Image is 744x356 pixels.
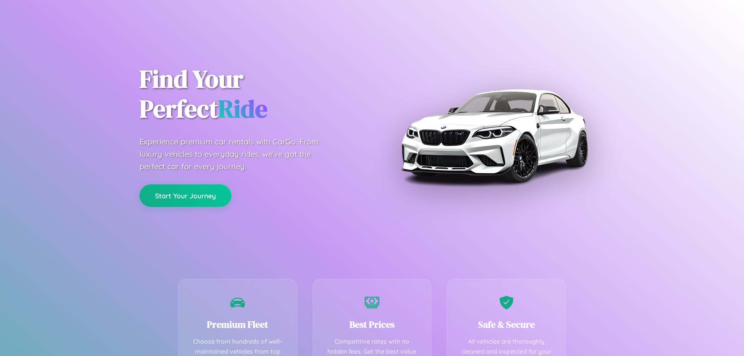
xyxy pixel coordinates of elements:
[397,39,591,232] img: Premium BMW car rental vehicle
[190,318,285,331] h3: Premium Fleet
[218,92,267,126] span: Ride
[139,136,333,173] p: Experience premium car rentals with CarGo. From luxury vehicles to everyday rides, we've got the ...
[459,318,554,331] h3: Safe & Secure
[139,64,360,124] h1: Find Your Perfect
[139,184,231,207] button: Start Your Journey
[325,318,420,331] h3: Best Prices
